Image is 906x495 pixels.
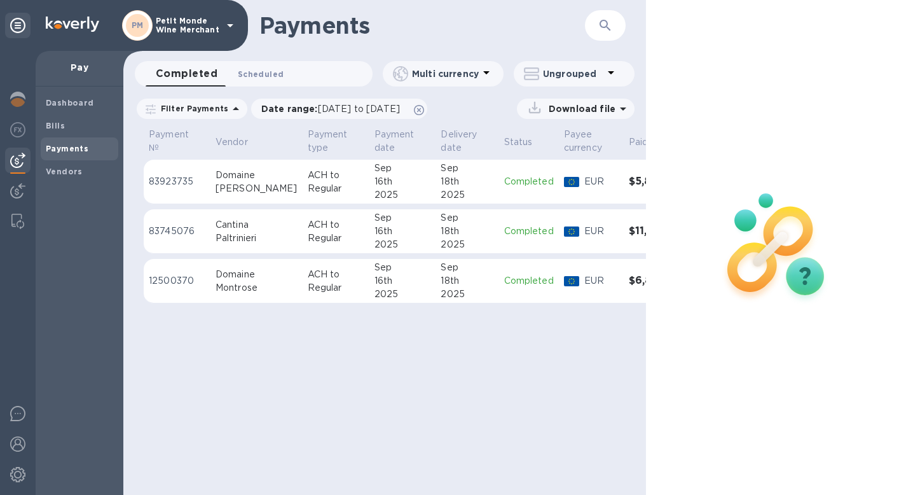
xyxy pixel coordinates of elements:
div: 2025 [374,188,431,202]
div: Sep [441,162,493,175]
span: Scheduled [238,67,284,81]
h1: Payments [259,12,585,39]
h3: $5,803.14 [629,176,683,188]
div: [PERSON_NAME] [216,182,298,195]
p: Completed [504,175,554,188]
b: Payments [46,144,88,153]
div: Sep [374,211,431,225]
div: 18th [441,175,493,188]
div: Date range:[DATE] to [DATE] [251,99,427,119]
div: Sep [374,261,431,274]
span: Completed [156,65,217,83]
p: Date range : [261,102,406,115]
div: Paltrinieri [216,232,298,245]
div: 2025 [374,238,431,251]
p: Download file [544,102,615,115]
span: Payment date [374,128,431,155]
div: Domaine [216,169,298,182]
p: 83923735 [149,175,205,188]
div: Sep [441,261,493,274]
img: Logo [46,17,99,32]
b: Bills [46,121,65,130]
h3: $6,868.23 [629,275,683,287]
p: 83745076 [149,225,205,238]
p: Payment № [149,128,189,155]
img: Foreign exchange [10,122,25,137]
div: 2025 [441,238,493,251]
span: Delivery date [441,128,493,155]
b: Vendors [46,167,83,176]
div: Sep [374,162,431,175]
b: Dashboard [46,98,94,108]
span: [DATE] to [DATE] [318,104,400,114]
span: Paid [629,136,665,149]
div: Unpin categories [5,13,31,38]
span: Payment type [308,128,364,155]
p: 12500370 [149,274,205,288]
div: 18th [441,225,493,238]
h3: $11,302.80 [629,225,683,237]
div: Domaine [216,268,298,281]
p: Payee currency [564,128,602,155]
p: EUR [584,175,619,188]
p: Vendor [216,136,248,149]
div: Cantina [216,218,298,232]
span: Status [504,136,549,149]
p: Paid [629,136,649,149]
p: Petit Monde Wine Merchant [156,17,219,34]
p: Completed [504,274,554,288]
p: EUR [584,274,619,288]
div: 18th [441,274,493,288]
div: 16th [374,225,431,238]
p: Ungrouped [543,67,603,80]
p: Pay [46,61,113,74]
p: Payment type [308,128,348,155]
div: Sep [441,211,493,225]
p: ACH to Regular [308,218,364,245]
p: Payment date [374,128,415,155]
span: Payment № [149,128,205,155]
div: 2025 [441,188,493,202]
span: Payee currency [564,128,619,155]
p: Status [504,136,533,149]
span: Vendor [216,136,264,149]
b: PM [132,20,144,30]
p: ACH to Regular [308,169,364,195]
div: 16th [374,274,431,288]
p: Multi currency [412,67,479,80]
p: EUR [584,225,619,238]
div: Montrose [216,281,298,295]
p: Filter Payments [156,103,228,114]
div: 16th [374,175,431,188]
p: ACH to Regular [308,268,364,295]
p: Completed [504,225,554,238]
p: Delivery date [441,128,477,155]
div: 2025 [374,288,431,301]
div: 2025 [441,288,493,301]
